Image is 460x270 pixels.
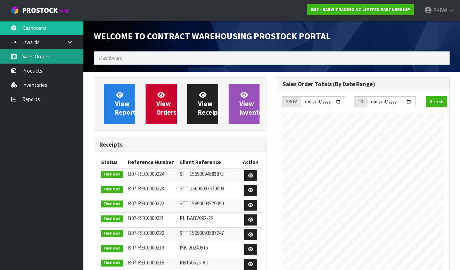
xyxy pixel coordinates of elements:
span: View Receipts [198,91,224,117]
span: Finalised [101,245,123,252]
span: ISK-20240515 [180,244,208,251]
span: STT 15690093579099 [180,200,224,207]
a: ViewOrders [146,84,176,124]
th: Reference Number [126,157,178,168]
div: TO [354,96,367,107]
span: STT-15690093579099 [180,185,224,192]
span: Finalised [101,230,123,237]
span: Finalised [101,215,123,222]
span: View Inventory [239,91,269,117]
a: ViewReports [104,84,135,124]
span: Welcome to Contract Warehousing ProStock Portal [94,31,330,42]
span: B07-REC0000220 [128,230,164,236]
span: B07-REC0000224 [128,171,164,177]
span: B07-REC0000222 [128,200,164,207]
span: Finalised [101,201,123,207]
button: Refresh [426,96,447,107]
h3: Sales Order Totals (By Date Range) [282,81,444,88]
small: WMS [59,8,70,14]
span: RB150525-AJ [180,259,208,266]
span: STT 15690094583873 [180,171,224,177]
span: ProStock [22,6,58,15]
th: Client Reference [178,157,241,168]
img: cube-alt.png [10,6,19,15]
div: FROM [282,96,301,107]
span: B07-REC0000218 [128,259,164,266]
span: Finalised [101,171,123,178]
span: View Orders [156,91,176,117]
th: Status [99,157,126,168]
span: B07-REC0000221 [128,215,164,221]
span: Dashboard [99,55,123,61]
span: PL BABV092-25 [180,215,213,221]
h3: Receipts [99,141,261,148]
span: BABW [433,7,447,14]
span: B07-REC0000219 [128,244,164,251]
th: Action [241,157,261,168]
a: ViewInventory [229,84,260,124]
span: STT 15690093587247 [180,230,224,236]
span: Finalised [101,186,123,193]
span: View Reports [115,91,139,117]
span: B07-REC0000223 [128,185,164,192]
a: ViewReceipts [187,84,218,124]
strong: B07 - BABW TRADING NZ LIMITED PARTNERSHIP [311,7,410,13]
span: Finalised [101,260,123,267]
